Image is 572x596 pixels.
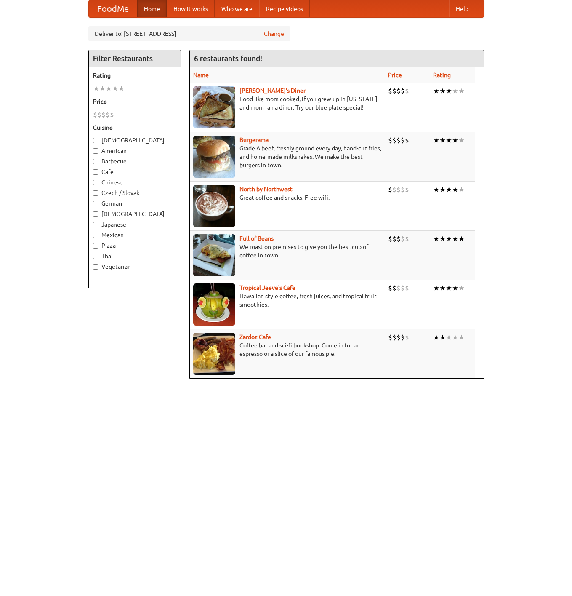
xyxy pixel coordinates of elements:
[446,333,452,342] li: ★
[93,262,176,271] label: Vegetarian
[388,136,392,145] li: $
[446,86,452,96] li: ★
[118,84,125,93] li: ★
[439,86,446,96] li: ★
[388,333,392,342] li: $
[405,86,409,96] li: $
[439,283,446,293] li: ★
[433,333,439,342] li: ★
[106,84,112,93] li: ★
[433,136,439,145] li: ★
[433,86,439,96] li: ★
[193,283,235,326] img: jeeves.jpg
[93,97,176,106] h5: Price
[93,168,176,176] label: Cafe
[401,86,405,96] li: $
[458,185,465,194] li: ★
[194,54,262,62] ng-pluralize: 6 restaurants found!
[433,234,439,243] li: ★
[458,333,465,342] li: ★
[193,193,381,202] p: Great coffee and snacks. Free wifi.
[396,136,401,145] li: $
[264,29,284,38] a: Change
[193,144,381,169] p: Grade A beef, freshly ground every day, hand-cut fries, and home-made milkshakes. We make the bes...
[93,169,98,175] input: Cafe
[93,222,98,227] input: Japanese
[446,234,452,243] li: ★
[89,0,137,17] a: FoodMe
[93,241,176,250] label: Pizza
[392,333,396,342] li: $
[396,185,401,194] li: $
[93,189,176,197] label: Czech / Slovak
[93,211,98,217] input: [DEMOGRAPHIC_DATA]
[396,283,401,293] li: $
[388,185,392,194] li: $
[239,284,295,291] a: Tropical Jeeve's Cafe
[452,86,458,96] li: ★
[458,86,465,96] li: ★
[193,136,235,178] img: burgerama.jpg
[193,86,235,128] img: sallys.jpg
[112,84,118,93] li: ★
[388,234,392,243] li: $
[405,136,409,145] li: $
[439,185,446,194] li: ★
[167,0,215,17] a: How it works
[93,199,176,208] label: German
[401,283,405,293] li: $
[93,159,98,164] input: Barbecue
[433,185,439,194] li: ★
[405,283,409,293] li: $
[193,333,235,375] img: zardoz.jpg
[388,283,392,293] li: $
[215,0,259,17] a: Who we are
[405,185,409,194] li: $
[239,136,269,143] b: Burgerama
[193,234,235,276] img: beans.jpg
[93,178,176,187] label: Chinese
[392,185,396,194] li: $
[93,71,176,80] h5: Rating
[239,186,293,192] a: North by Northwest
[239,235,274,242] a: Full of Beans
[446,185,452,194] li: ★
[458,136,465,145] li: ★
[401,185,405,194] li: $
[93,180,98,185] input: Chinese
[392,234,396,243] li: $
[93,157,176,166] label: Barbecue
[452,185,458,194] li: ★
[88,26,290,41] div: Deliver to: [STREET_ADDRESS]
[93,210,176,218] label: [DEMOGRAPHIC_DATA]
[401,136,405,145] li: $
[99,84,106,93] li: ★
[401,234,405,243] li: $
[193,95,381,112] p: Food like mom cooked, if you grew up in [US_STATE] and mom ran a diner. Try our blue plate special!
[405,234,409,243] li: $
[93,190,98,196] input: Czech / Slovak
[458,234,465,243] li: ★
[239,334,271,340] a: Zardoz Cafe
[93,220,176,229] label: Japanese
[405,333,409,342] li: $
[239,87,306,94] a: [PERSON_NAME]'s Diner
[392,136,396,145] li: $
[446,136,452,145] li: ★
[93,254,98,259] input: Thai
[93,138,98,143] input: [DEMOGRAPHIC_DATA]
[452,283,458,293] li: ★
[93,233,98,238] input: Mexican
[110,110,114,119] li: $
[193,341,381,358] p: Coffee bar and sci-fi bookshop. Come in for an espresso or a slice of our famous pie.
[259,0,310,17] a: Recipe videos
[93,147,176,155] label: American
[93,136,176,144] label: [DEMOGRAPHIC_DATA]
[388,72,402,78] a: Price
[93,201,98,206] input: German
[93,264,98,270] input: Vegetarian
